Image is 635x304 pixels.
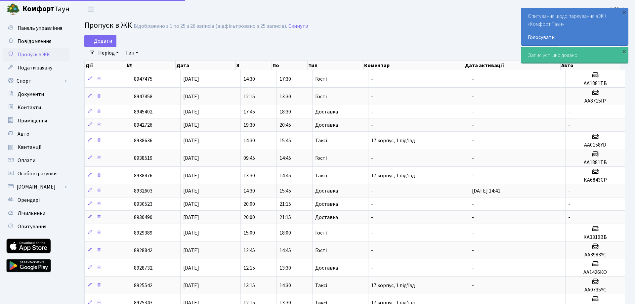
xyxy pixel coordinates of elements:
[272,61,308,70] th: По
[568,200,570,208] span: -
[183,187,199,195] span: [DATE]
[3,180,69,194] a: [DOMAIN_NAME]
[183,200,199,208] span: [DATE]
[279,200,291,208] span: 21:15
[315,201,338,207] span: Доставка
[472,200,474,208] span: -
[371,172,415,179] span: 17 корпус, 1 під'їзд
[472,172,474,179] span: -
[134,214,152,221] span: 8930490
[134,137,152,144] span: 8938636
[3,127,69,141] a: Авто
[528,33,621,41] a: Голосувати
[472,229,474,237] span: -
[3,114,69,127] a: Приміщення
[315,215,338,220] span: Доставка
[243,264,255,272] span: 12:15
[472,187,500,195] span: [DATE] 14:41
[243,108,255,115] span: 17:45
[85,61,126,70] th: Дії
[3,61,69,74] a: Подати заявку
[464,61,561,70] th: Дата активації
[472,247,474,254] span: -
[371,75,373,83] span: -
[521,8,628,45] div: Опитування щодо паркування в ЖК «Комфорт Таун»
[183,75,199,83] span: [DATE]
[18,210,45,217] span: Лічильники
[315,230,327,236] span: Гості
[134,93,152,100] span: 8947458
[371,282,415,289] span: 17 корпус, 1 під'їзд
[568,177,622,183] h5: КА6843СР
[472,282,474,289] span: -
[134,229,152,237] span: 8929389
[279,247,291,254] span: 14:45
[315,283,327,288] span: Таксі
[363,61,464,70] th: Коментар
[243,121,255,129] span: 19:30
[134,282,152,289] span: 8925542
[18,130,29,138] span: Авто
[18,51,50,58] span: Пропуск в ЖК
[371,264,373,272] span: -
[279,137,291,144] span: 15:45
[568,252,622,258] h5: АА3983YC
[472,108,474,115] span: -
[3,194,69,207] a: Орендарі
[134,121,152,129] span: 8942726
[84,35,116,47] a: Додати
[568,108,570,115] span: -
[134,108,152,115] span: 8945402
[96,47,121,59] a: Період
[371,93,373,100] span: -
[18,196,40,204] span: Орендарі
[371,229,373,237] span: -
[279,229,291,237] span: 18:00
[568,98,622,104] h5: АА8715ІР
[3,220,69,233] a: Опитування
[568,121,570,129] span: -
[18,223,46,230] span: Опитування
[126,61,175,70] th: №
[472,121,474,129] span: -
[315,248,327,253] span: Гості
[315,173,327,178] span: Таксі
[243,247,255,254] span: 12:45
[472,75,474,83] span: -
[183,214,199,221] span: [DATE]
[3,88,69,101] a: Документи
[315,265,338,271] span: Доставка
[561,61,620,70] th: Авто
[7,3,20,16] img: logo.png
[183,172,199,179] span: [DATE]
[183,154,199,162] span: [DATE]
[315,138,327,143] span: Таксі
[134,75,152,83] span: 8947475
[279,154,291,162] span: 14:45
[243,137,255,144] span: 14:30
[134,264,152,272] span: 8928732
[3,141,69,154] a: Квитанції
[288,23,308,29] a: Скинути
[279,264,291,272] span: 13:30
[568,269,622,276] h5: АА1426КО
[609,5,627,13] a: Офіс 1.
[134,200,152,208] span: 8930523
[18,144,42,151] span: Квитанції
[621,9,627,16] div: ×
[183,108,199,115] span: [DATE]
[3,154,69,167] a: Оплати
[18,91,44,98] span: Документи
[279,214,291,221] span: 21:15
[3,22,69,35] a: Панель управління
[183,264,199,272] span: [DATE]
[371,108,373,115] span: -
[472,264,474,272] span: -
[315,155,327,161] span: Гості
[18,170,57,177] span: Особові рахунки
[279,187,291,195] span: 15:45
[621,48,627,55] div: ×
[315,188,338,194] span: Доставка
[315,94,327,99] span: Гості
[243,229,255,237] span: 15:00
